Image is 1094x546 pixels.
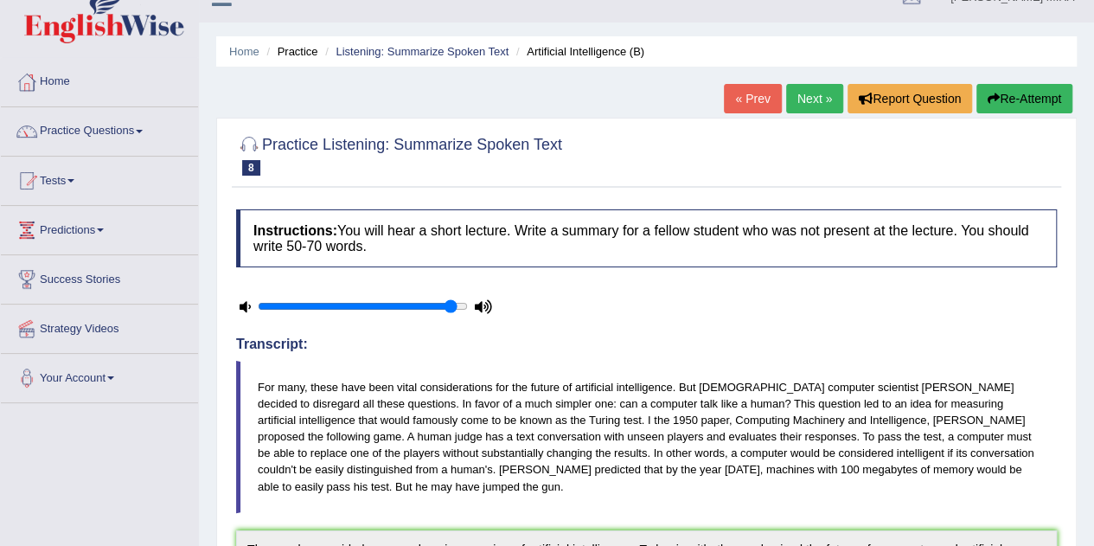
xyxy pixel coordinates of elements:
[1,305,198,348] a: Strategy Videos
[236,337,1057,352] h4: Transcript:
[976,84,1072,113] button: Re-Attempt
[786,84,843,113] a: Next »
[848,84,972,113] button: Report Question
[1,107,198,151] a: Practice Questions
[253,223,337,238] b: Instructions:
[336,45,509,58] a: Listening: Summarize Spoken Text
[1,206,198,249] a: Predictions
[512,43,644,60] li: Artificial Intelligence (B)
[236,209,1057,267] h4: You will hear a short lecture. Write a summary for a fellow student who was not present at the le...
[236,361,1057,513] blockquote: For many, these have been vital considerations for the future of artificial intelligence. But [DE...
[1,354,198,397] a: Your Account
[262,43,317,60] li: Practice
[1,255,198,299] a: Success Stories
[236,132,562,176] h2: Practice Listening: Summarize Spoken Text
[229,45,259,58] a: Home
[242,160,260,176] span: 8
[1,58,198,101] a: Home
[1,157,198,200] a: Tests
[724,84,781,113] a: « Prev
